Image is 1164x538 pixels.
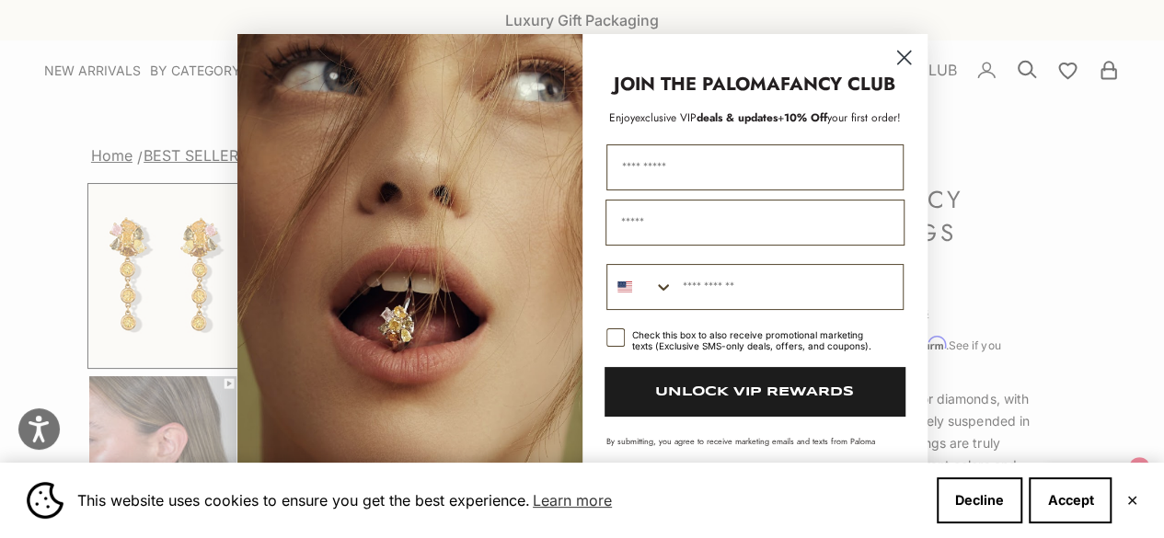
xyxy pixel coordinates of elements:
div: Check this box to also receive promotional marketing texts (Exclusive SMS-only deals, offers, and... [632,329,882,351]
img: Cookie banner [27,482,63,519]
img: United States [617,280,632,294]
p: By submitting, you agree to receive marketing emails and texts from Paloma Diamonds. Msg rates ma... [606,435,904,477]
input: Phone Number [674,265,903,309]
span: + your first order! [778,109,901,126]
input: First Name [606,144,904,190]
button: Decline [937,477,1022,523]
span: exclusive VIP [635,109,697,126]
span: This website uses cookies to ensure you get the best experience. [77,486,922,514]
button: Search Countries [607,265,674,309]
span: Enjoy [609,109,635,126]
strong: FANCY CLUB [780,71,895,97]
span: deals & updates [635,109,778,126]
a: Learn more [530,486,615,514]
button: Close [1125,495,1137,506]
input: Email [605,200,905,246]
img: Loading... [237,34,582,505]
button: Accept [1029,477,1112,523]
button: Close dialog [888,41,920,74]
strong: JOIN THE PALOMA [614,71,780,97]
span: 10% Off [784,109,827,126]
button: UNLOCK VIP REWARDS [605,367,905,417]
